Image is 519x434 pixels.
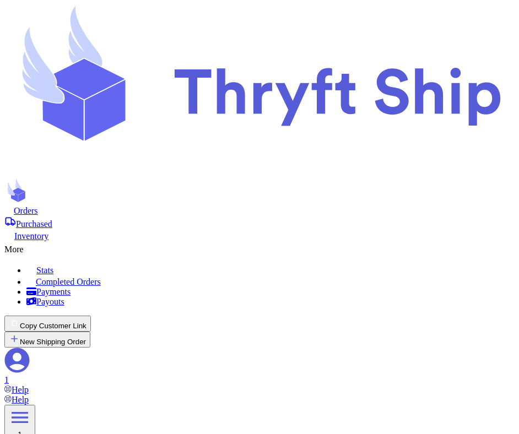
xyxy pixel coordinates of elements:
a: Inventory [4,229,515,241]
button: New Shipping Order [4,332,90,348]
span: Purchased [16,219,52,229]
a: Help [4,385,29,394]
div: More [4,241,515,254]
a: Orders [4,205,515,216]
span: Inventory [14,231,48,241]
span: Orders [14,206,38,215]
a: Stats [26,263,515,275]
span: Help [12,385,29,394]
div: 1 [4,375,515,385]
a: Payouts [26,297,515,307]
a: Payments [26,287,515,297]
span: Payments [36,287,71,296]
button: Copy Customer Link [4,316,91,332]
span: Payouts [36,297,64,306]
span: Completed Orders [36,277,101,286]
a: 1 [4,348,515,385]
a: Purchased [4,216,515,229]
span: Help [12,395,29,404]
a: Completed Orders [26,275,515,287]
span: Stats [36,265,53,275]
a: Help [4,395,29,404]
